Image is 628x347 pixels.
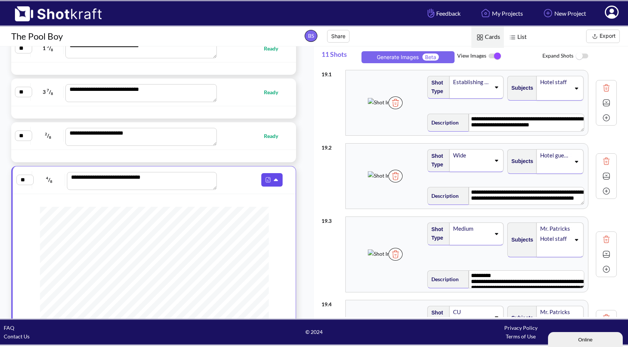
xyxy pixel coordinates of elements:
img: ToggleOn Icon [486,48,503,64]
img: Trash Icon [601,234,612,245]
div: 19 . 2 [321,139,342,152]
img: Trash Icon [388,170,403,182]
button: Share [327,30,350,43]
div: CU [452,307,491,317]
span: Cards [471,27,504,48]
span: Shot Type [428,150,446,171]
span: / [33,130,64,142]
img: Add Icon [542,7,554,19]
span: BS [305,30,317,42]
span: Subjects [508,312,533,324]
img: Trash Icon [601,156,612,167]
img: Hand Icon [426,7,436,19]
img: Trash Icon [601,82,612,93]
span: Description [428,190,459,202]
span: Description [428,273,459,285]
img: List Icon [508,33,517,42]
div: Mr. Patricks [539,307,571,317]
div: Hotel guests [539,150,571,160]
span: 8 [51,91,53,96]
span: Shot Type [428,307,446,328]
div: Mr. Patricks [539,224,571,234]
div: 19 . 1 [321,66,342,79]
span: 8 [51,47,53,52]
span: Subjects [508,82,533,94]
span: 8 [49,135,51,139]
img: Trash Icon [388,248,403,261]
img: Expand Icon [601,97,612,108]
img: Shot Image [368,171,399,180]
img: Expand Icon [601,171,612,182]
div: Establishing shot [452,77,491,87]
img: Expand Icon [601,249,612,260]
img: Add Icon [601,112,612,123]
a: My Projects [474,3,529,23]
img: Add Icon [601,185,612,197]
span: 5 [47,44,49,49]
span: / [34,174,65,186]
a: Contact Us [4,333,30,340]
span: © 2024 [210,328,417,336]
span: 3 / [33,86,64,98]
span: 4 [46,176,48,180]
img: Trash Icon [601,312,612,323]
span: Ready [264,88,286,96]
span: Subjects [508,155,533,168]
span: List [504,27,530,48]
span: Description [428,116,459,129]
img: Trash Icon [388,96,403,109]
div: 19 . 4 [321,296,342,308]
div: 19 . 3 [321,213,342,225]
img: Card Icon [475,33,485,42]
button: Export [586,30,620,43]
div: 19.1Shot ImageTrash IconShot TypeEstablishing shotSubjectsHotel staffDescription**** **** **** **... [321,66,617,139]
img: Export Icon [590,32,600,41]
span: Shot Type [428,77,446,98]
img: Home Icon [479,7,492,19]
span: View Images [457,48,543,64]
a: New Project [536,3,592,23]
div: 19.3Shot ImageTrash IconShot TypeMediumSubjectsMr. PatricksHotel staffDescription**** **** **** *... [321,213,617,296]
span: 11 Shots [321,46,359,66]
div: Medium [452,224,491,234]
div: Hotel staff [539,234,571,244]
span: Expand Shots [542,48,628,64]
span: 8 [50,179,52,184]
span: Feedback [426,9,461,18]
a: FAQ [4,325,14,331]
span: Beta [422,53,439,61]
div: Hotel staff [539,77,571,87]
span: Ready [264,44,286,53]
img: Shot Image [368,98,399,107]
img: ToggleOff Icon [573,48,590,64]
div: Wide [452,150,491,160]
div: Privacy Policy [418,323,624,332]
span: Shot Type [428,223,446,244]
img: Add Icon [601,264,612,275]
span: Ready [264,132,286,140]
div: Terms of Use [418,332,624,341]
span: Subjects [508,234,533,246]
button: Generate ImagesBeta [361,51,455,63]
img: Pdf Icon [263,175,273,185]
span: 2 [45,132,47,136]
iframe: chat widget [548,331,624,347]
span: 1 / [33,42,64,54]
span: 7 [47,88,49,92]
img: Shot Image [368,249,399,258]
